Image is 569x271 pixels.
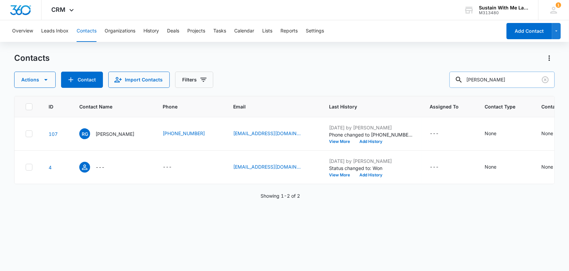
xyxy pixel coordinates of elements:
[233,130,313,138] div: Email - rohit.gupta@gmail.com - Select to Edit Field
[41,20,69,42] button: Leads Inbox
[329,140,355,144] button: View More
[105,20,135,42] button: Organizations
[306,20,324,42] button: Settings
[430,130,451,138] div: Assigned To - - Select to Edit Field
[233,163,313,171] div: Email - rohit.gupta@gmail.com - Select to Edit Field
[79,162,117,173] div: Contact Name - - Select to Edit Field
[507,23,552,39] button: Add Contact
[79,128,146,139] div: Contact Name - Rohit Gupta - Select to Edit Field
[143,20,159,42] button: History
[108,72,170,88] button: Import Contacts
[430,103,459,110] span: Assigned To
[234,20,254,42] button: Calendar
[96,130,134,138] p: [PERSON_NAME]
[485,163,496,170] div: None
[329,173,355,177] button: View More
[329,157,413,165] p: [DATE] by [PERSON_NAME]
[261,192,300,199] p: Showing 1-2 of 2
[541,130,553,137] div: None
[163,130,205,137] a: [PHONE_NUMBER]
[233,130,301,137] a: [EMAIL_ADDRESS][DOMAIN_NAME]
[556,2,561,8] span: 1
[14,72,56,88] button: Actions
[167,20,179,42] button: Deals
[61,72,103,88] button: Add Contact
[479,10,529,15] div: account id
[450,72,555,88] input: Search Contacts
[163,103,207,110] span: Phone
[213,20,226,42] button: Tasks
[430,163,439,171] div: ---
[280,20,298,42] button: Reports
[541,130,565,138] div: Contact Status - None - Select to Edit Field
[262,20,272,42] button: Lists
[355,173,387,177] button: Add History
[163,163,184,171] div: Phone - - Select to Edit Field
[233,163,301,170] a: [EMAIL_ADDRESS][DOMAIN_NAME]
[52,6,66,13] span: CRM
[355,140,387,144] button: Add History
[233,103,303,110] span: Email
[430,130,439,138] div: ---
[49,103,53,110] span: ID
[329,165,413,172] p: Status changed to: Won
[79,103,137,110] span: Contact Name
[49,165,52,170] a: Navigate to contact details page for rohit.gupta@gmail.com
[544,53,555,64] button: Actions
[96,164,105,171] p: ---
[430,163,451,171] div: Assigned To - - Select to Edit Field
[187,20,205,42] button: Projects
[163,163,172,171] div: ---
[540,74,551,85] button: Clear
[485,130,496,137] div: None
[77,20,97,42] button: Contacts
[175,72,213,88] button: Filters
[163,130,217,138] div: Phone - (510) 326-5161 - Select to Edit Field
[12,20,33,42] button: Overview
[329,131,413,138] p: Phone changed to [PHONE_NUMBER].
[485,163,509,171] div: Contact Type - None - Select to Edit Field
[479,5,529,10] div: account name
[79,128,90,139] span: RG
[541,163,565,171] div: Contact Status - None - Select to Edit Field
[485,103,515,110] span: Contact Type
[541,163,553,170] div: None
[329,103,404,110] span: Last History
[556,2,561,8] div: notifications count
[49,131,58,137] a: Navigate to contact details page for Rohit Gupta
[14,53,50,63] h1: Contacts
[485,130,509,138] div: Contact Type - None - Select to Edit Field
[329,124,413,131] p: [DATE] by [PERSON_NAME]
